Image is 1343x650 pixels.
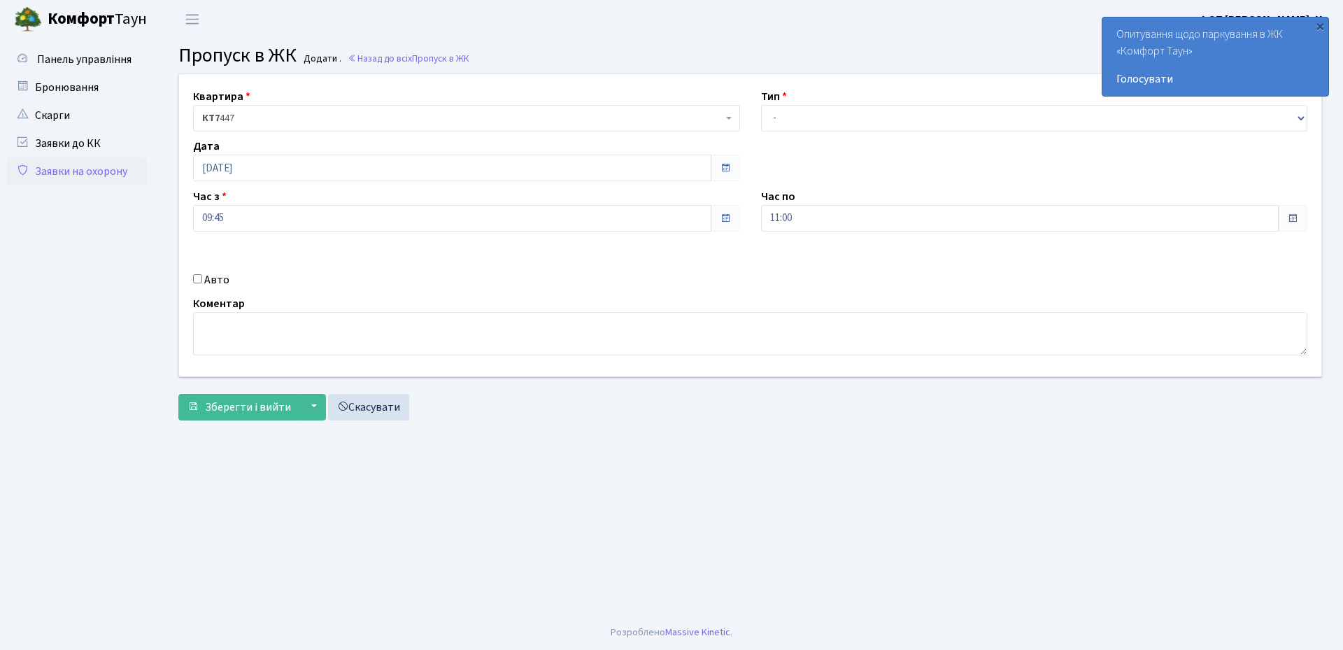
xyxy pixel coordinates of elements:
a: Голосувати [1116,71,1314,87]
a: Назад до всіхПропуск в ЖК [348,52,469,65]
button: Переключити навігацію [175,8,210,31]
label: Тип [761,88,787,105]
b: КТ7 [202,111,220,125]
b: ФОП [PERSON_NAME]. Н. [1199,12,1326,27]
a: Скасувати [328,394,409,421]
a: Massive Kinetic [665,625,730,640]
b: Комфорт [48,8,115,30]
span: <b>КТ7</b>&nbsp;&nbsp;&nbsp;447 [202,111,723,125]
button: Зберегти і вийти [178,394,300,421]
a: ФОП [PERSON_NAME]. Н. [1199,11,1326,28]
div: Опитування щодо паркування в ЖК «Комфорт Таун» [1102,17,1328,96]
label: Час по [761,188,795,205]
a: Скарги [7,101,147,129]
span: Пропуск в ЖК [178,41,297,69]
label: Авто [204,271,229,288]
a: Заявки на охорону [7,157,147,185]
span: Зберегти і вийти [205,400,291,415]
label: Квартира [193,88,250,105]
a: Панель управління [7,45,147,73]
small: Додати . [301,53,341,65]
div: Розроблено . [611,625,732,640]
div: × [1313,19,1327,33]
label: Час з [193,188,227,205]
a: Бронювання [7,73,147,101]
span: Пропуск в ЖК [412,52,469,65]
label: Дата [193,138,220,155]
img: logo.png [14,6,42,34]
label: Коментар [193,295,245,312]
a: Заявки до КК [7,129,147,157]
span: Панель управління [37,52,132,67]
span: Таун [48,8,147,31]
span: <b>КТ7</b>&nbsp;&nbsp;&nbsp;447 [193,105,740,132]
